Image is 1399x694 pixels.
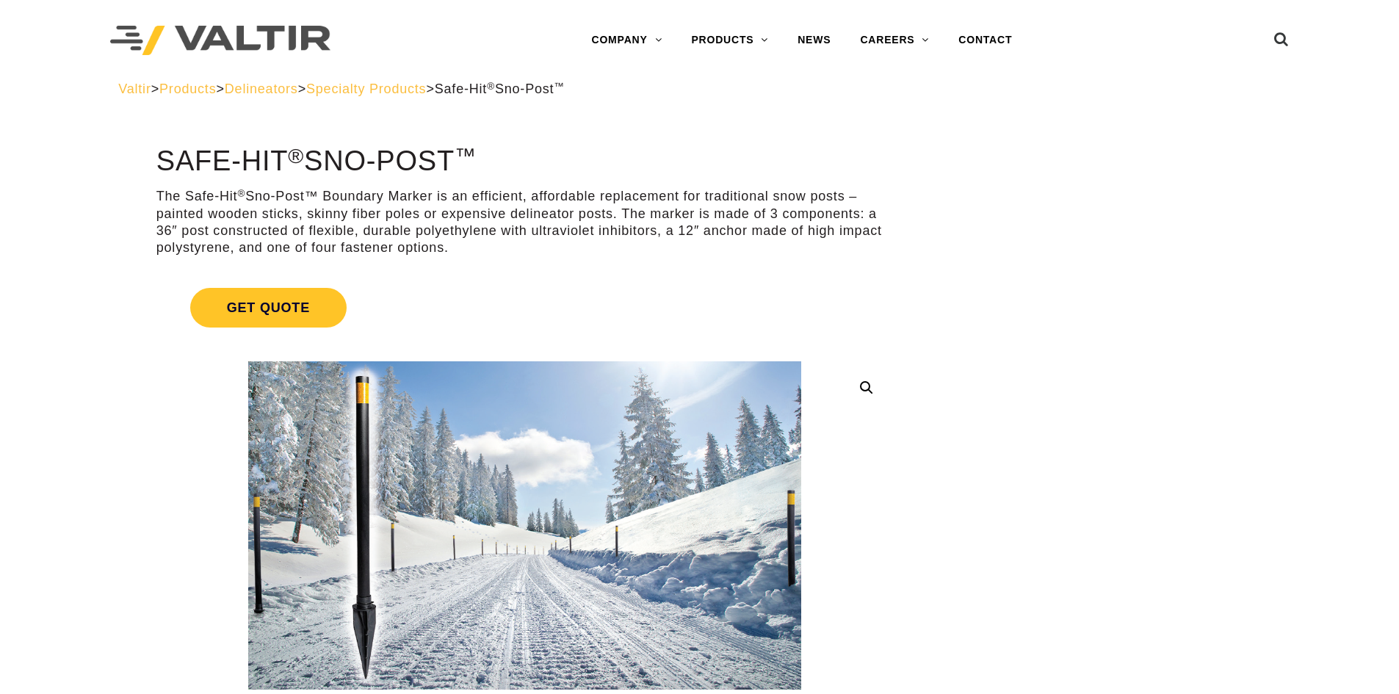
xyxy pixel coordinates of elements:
a: Get Quote [156,270,893,345]
a: NEWS [783,26,845,55]
a: Specialty Products [306,82,426,96]
p: The Safe-Hit Sno-Post™ Boundary Marker is an efficient, affordable replacement for traditional sn... [156,188,893,257]
a: PRODUCTS [676,26,783,55]
span: Get Quote [190,288,347,328]
a: COMPANY [576,26,676,55]
a: Valtir [118,82,151,96]
sup: ™ [554,81,564,92]
h1: Safe-Hit Sno-Post [156,146,893,177]
img: Valtir [110,26,330,56]
span: Safe-Hit Sno-Post [435,82,565,96]
a: Products [159,82,216,96]
a: CAREERS [845,26,944,55]
sup: ® [288,144,304,167]
sup: ® [487,81,495,92]
a: Delineators [225,82,298,96]
a: CONTACT [944,26,1027,55]
div: > > > > [118,81,1281,98]
sup: ® [237,188,245,199]
sup: ™ [455,144,476,167]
